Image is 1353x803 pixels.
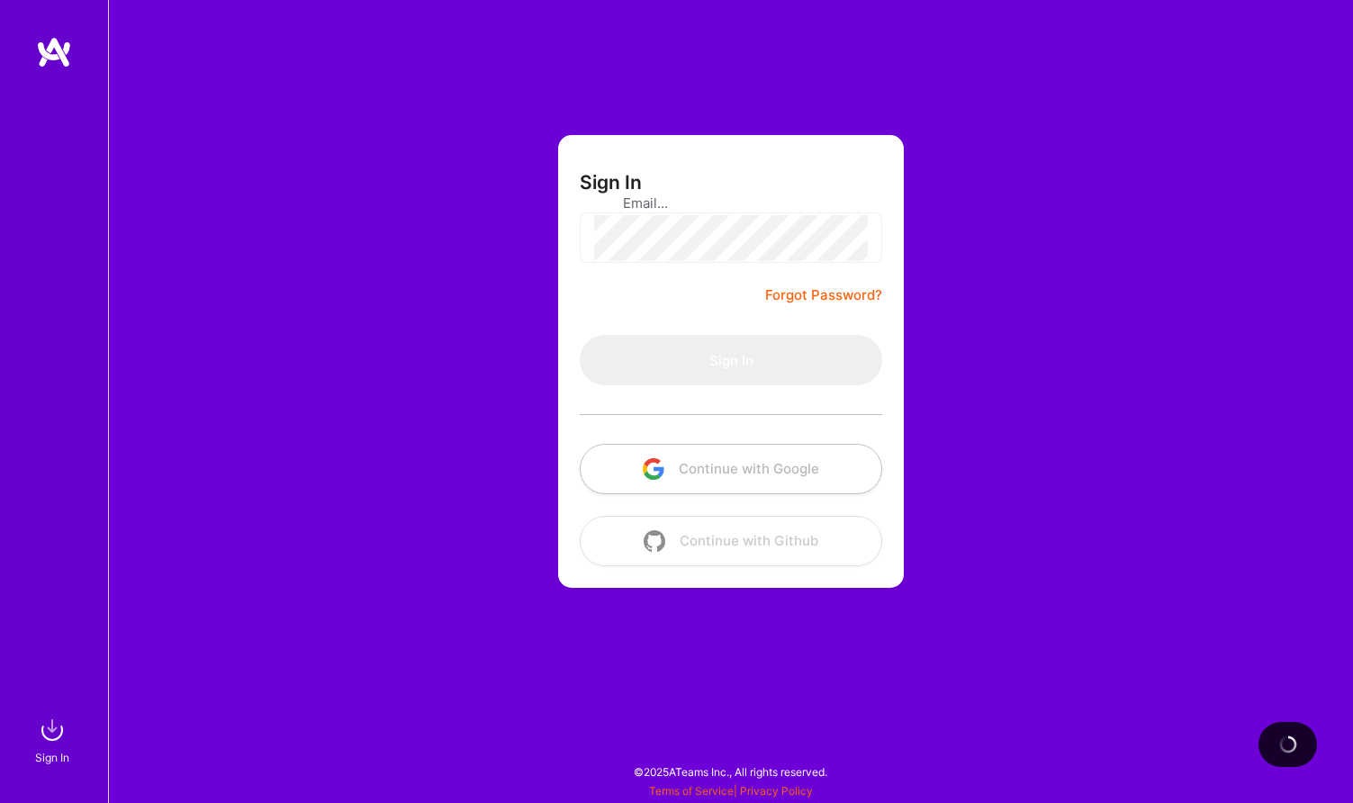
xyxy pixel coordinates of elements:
[765,284,882,306] a: Forgot Password?
[35,748,69,767] div: Sign In
[580,171,642,194] h3: Sign In
[644,530,665,552] img: icon
[623,180,839,226] input: Email...
[649,784,734,798] a: Terms of Service
[34,712,70,748] img: sign in
[740,784,813,798] a: Privacy Policy
[108,749,1353,794] div: © 2025 ATeams Inc., All rights reserved.
[580,335,882,385] button: Sign In
[36,36,72,68] img: logo
[38,712,70,767] a: sign inSign In
[649,784,813,798] span: |
[643,458,664,480] img: icon
[580,516,882,566] button: Continue with Github
[580,444,882,494] button: Continue with Google
[1276,733,1299,756] img: loading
